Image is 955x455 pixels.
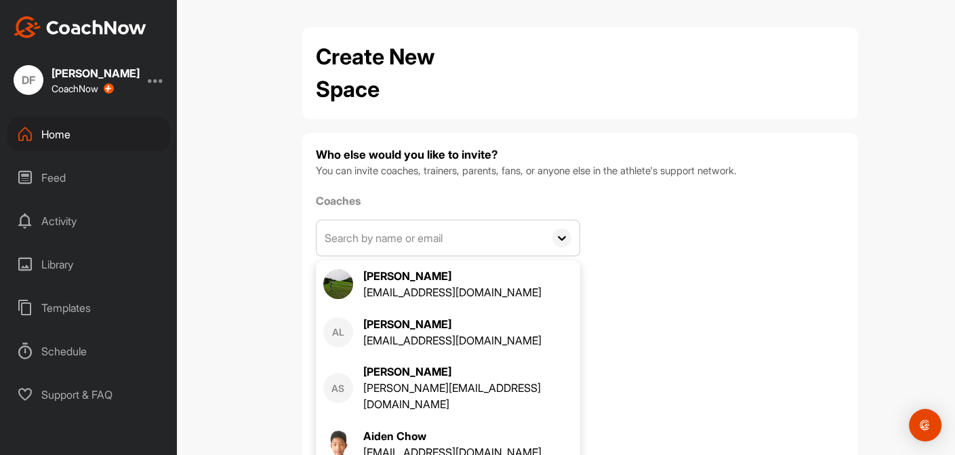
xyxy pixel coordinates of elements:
div: [EMAIL_ADDRESS][DOMAIN_NAME] [363,332,542,349]
img: CoachNow [14,16,146,38]
div: [PERSON_NAME] [363,363,573,380]
div: [PERSON_NAME] [363,316,542,332]
div: Templates [7,291,170,325]
div: AS [323,373,353,403]
div: [EMAIL_ADDRESS][DOMAIN_NAME] [363,284,542,300]
img: square_6525ffa97cfa59a36a5cab208ca930f3.jpg [323,269,353,299]
p: You can invite coaches, trainers, parents, fans, or anyone else in the athlete's support network. [316,163,845,179]
div: [PERSON_NAME] [52,68,140,79]
div: CoachNow [52,83,114,94]
div: Aiden Chow [363,428,542,444]
h4: Who else would you like to invite? [316,146,845,163]
div: AL [323,317,353,347]
div: [PERSON_NAME] [363,268,542,284]
h2: Create New Space [316,41,499,106]
div: Home [7,117,170,151]
div: DF [14,65,43,95]
input: Search by name or email [317,220,544,256]
div: Open Intercom Messenger [909,409,941,441]
div: Library [7,248,170,281]
label: Coaches [316,193,580,209]
div: Schedule [7,334,170,368]
div: Feed [7,161,170,195]
div: Activity [7,204,170,238]
div: Support & FAQ [7,378,170,412]
div: [PERSON_NAME][EMAIL_ADDRESS][DOMAIN_NAME] [363,380,573,412]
